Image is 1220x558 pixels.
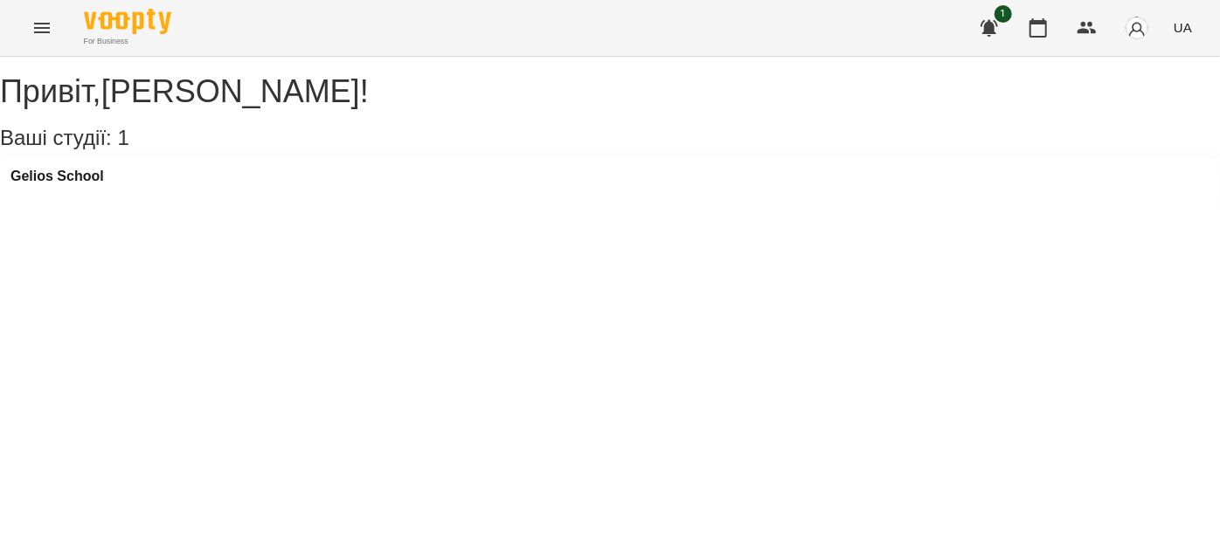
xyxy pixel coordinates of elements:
span: 1 [117,126,128,149]
span: UA [1174,18,1192,37]
span: For Business [84,36,171,47]
span: 1 [995,5,1012,23]
img: Voopty Logo [84,9,171,34]
button: UA [1167,11,1199,44]
img: avatar_s.png [1125,16,1149,40]
button: Menu [21,7,63,49]
a: Gelios School [10,169,104,184]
